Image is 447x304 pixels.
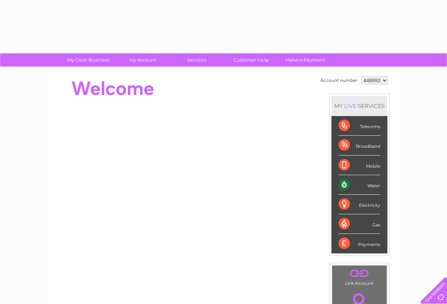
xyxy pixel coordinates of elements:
[339,156,380,175] div: Mobile
[334,267,385,280] a: .
[339,195,380,214] div: Electricity
[276,53,335,67] a: Make A Payment
[222,53,280,67] a: Customer Help
[332,265,387,288] td: Link Account
[339,234,380,253] div: Payments
[343,103,358,109] div: LIVE
[319,74,359,87] td: Account number
[339,214,380,234] div: Gas
[59,53,118,67] a: My Clear Business
[331,96,387,116] div: MY SERVICES
[339,136,380,155] div: Broadband
[339,175,380,195] div: Water
[113,53,172,67] a: My Account
[339,116,380,136] div: Telecoms
[167,53,226,67] a: Services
